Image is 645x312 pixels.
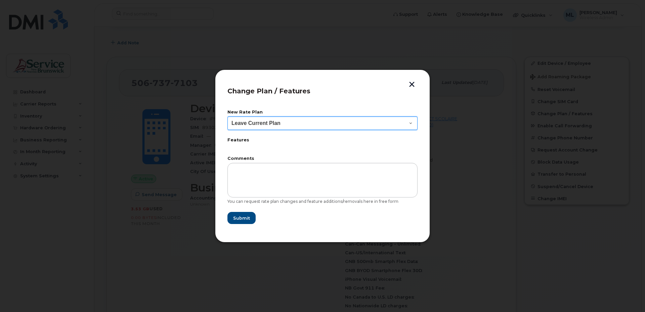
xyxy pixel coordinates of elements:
[227,199,418,204] div: You can request rate plan changes and feature additions/removals here in free form
[227,110,418,115] label: New Rate Plan
[227,212,256,224] button: Submit
[233,215,250,221] span: Submit
[227,138,418,142] label: Features
[227,87,310,95] span: Change Plan / Features
[227,157,418,161] label: Comments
